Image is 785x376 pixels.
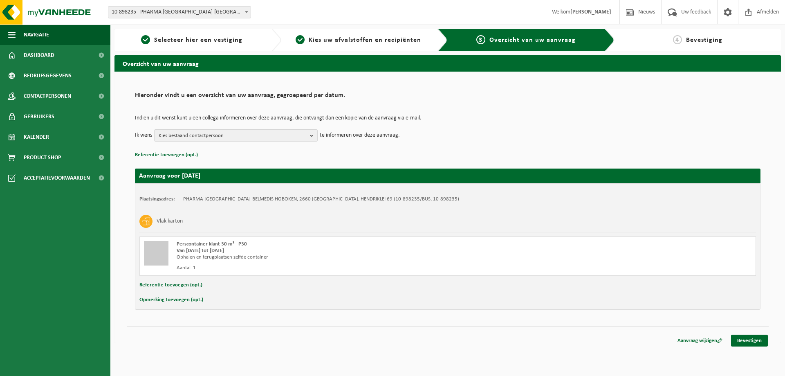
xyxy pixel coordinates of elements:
span: 2 [296,35,305,44]
strong: Aanvraag voor [DATE] [139,173,200,179]
span: Selecteer hier een vestiging [154,37,242,43]
span: Overzicht van uw aanvraag [489,37,576,43]
div: Aantal: 1 [177,265,480,271]
button: Referentie toevoegen (opt.) [139,280,202,290]
span: 4 [673,35,682,44]
p: Indien u dit wenst kunt u een collega informeren over deze aanvraag, die ontvangt dan een kopie v... [135,115,760,121]
h3: Vlak karton [157,215,183,228]
span: Contactpersonen [24,86,71,106]
span: Perscontainer klant 30 m³ - P30 [177,241,247,247]
h2: Hieronder vindt u een overzicht van uw aanvraag, gegroepeerd per datum. [135,92,760,103]
div: Ophalen en terugplaatsen zelfde container [177,254,480,261]
button: Opmerking toevoegen (opt.) [139,295,203,305]
span: 10-898235 - PHARMA BELGIUM-BELMEDIS HOBOKEN - HOBOKEN [108,6,251,18]
button: Kies bestaand contactpersoon [154,129,318,142]
strong: Plaatsingsadres: [139,196,175,202]
span: Dashboard [24,45,54,65]
span: Acceptatievoorwaarden [24,168,90,188]
span: Gebruikers [24,106,54,127]
p: te informeren over deze aanvraag. [320,129,400,142]
a: Aanvraag wijzigen [671,335,729,347]
span: 3 [476,35,485,44]
span: Kies uw afvalstoffen en recipiënten [309,37,421,43]
span: Kies bestaand contactpersoon [159,130,307,142]
p: Ik wens [135,129,152,142]
strong: Van [DATE] tot [DATE] [177,248,224,253]
span: Product Shop [24,147,61,168]
button: Referentie toevoegen (opt.) [135,150,198,160]
span: Bedrijfsgegevens [24,65,72,86]
td: PHARMA [GEOGRAPHIC_DATA]-BELMEDIS HOBOKEN, 2660 [GEOGRAPHIC_DATA], HENDRIKLEI 69 (10-898235/BUS, ... [183,196,459,203]
strong: [PERSON_NAME] [570,9,611,15]
a: Bevestigen [731,335,768,347]
span: Kalender [24,127,49,147]
span: Navigatie [24,25,49,45]
h2: Overzicht van uw aanvraag [114,55,781,71]
span: Bevestiging [686,37,722,43]
a: 2Kies uw afvalstoffen en recipiënten [285,35,432,45]
span: 1 [141,35,150,44]
span: 10-898235 - PHARMA BELGIUM-BELMEDIS HOBOKEN - HOBOKEN [108,7,251,18]
a: 1Selecteer hier een vestiging [119,35,265,45]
